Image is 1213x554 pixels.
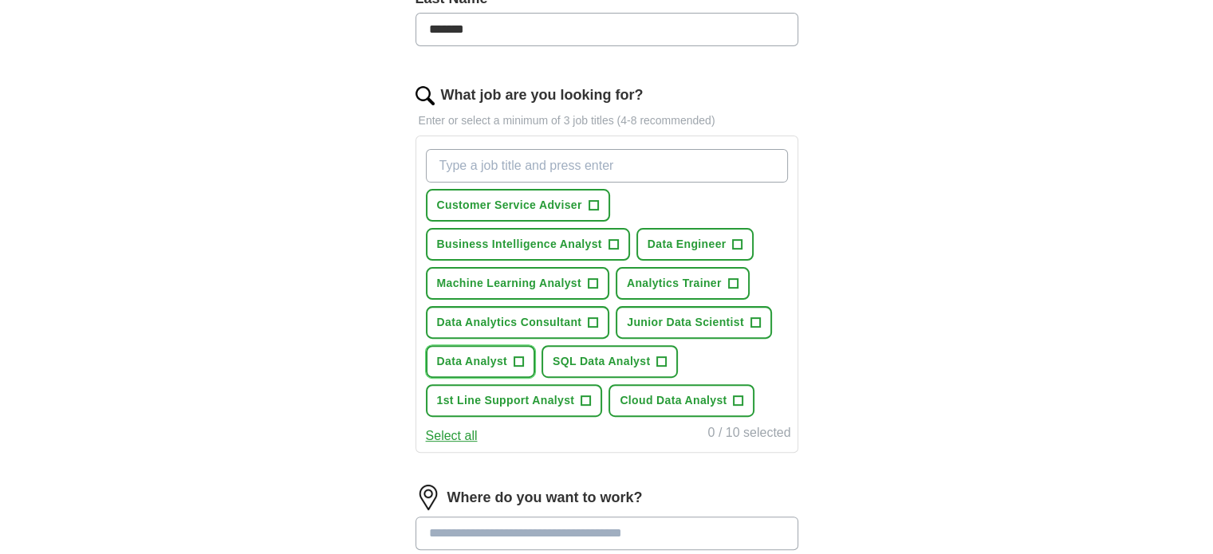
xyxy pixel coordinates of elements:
button: Data Engineer [636,228,754,261]
label: What job are you looking for? [441,84,644,106]
span: Analytics Trainer [627,275,722,292]
span: Business Intelligence Analyst [437,236,602,253]
input: Type a job title and press enter [426,149,788,183]
button: Customer Service Adviser [426,189,610,222]
button: Business Intelligence Analyst [426,228,630,261]
label: Where do you want to work? [447,487,643,509]
span: SQL Data Analyst [553,353,650,370]
span: Data Engineer [648,236,727,253]
button: 1st Line Support Analyst [426,384,603,417]
button: SQL Data Analyst [542,345,678,378]
button: Junior Data Scientist [616,306,772,339]
button: Data Analytics Consultant [426,306,610,339]
button: Select all [426,426,478,446]
span: Junior Data Scientist [627,314,744,331]
button: Cloud Data Analyst [608,384,754,417]
button: Analytics Trainer [616,267,750,300]
span: Cloud Data Analyst [620,392,727,409]
img: location.png [415,485,441,510]
span: Data Analyst [437,353,508,370]
span: Data Analytics Consultant [437,314,582,331]
div: 0 / 10 selected [707,423,790,446]
img: search.png [415,86,435,105]
span: Customer Service Adviser [437,197,582,214]
button: Data Analyst [426,345,536,378]
span: 1st Line Support Analyst [437,392,575,409]
p: Enter or select a minimum of 3 job titles (4-8 recommended) [415,112,798,129]
button: Machine Learning Analyst [426,267,609,300]
span: Machine Learning Analyst [437,275,581,292]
